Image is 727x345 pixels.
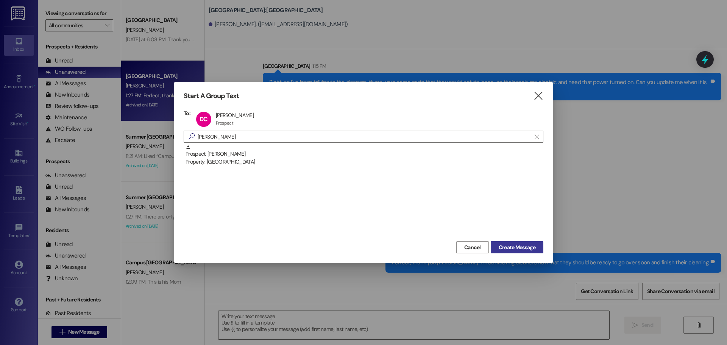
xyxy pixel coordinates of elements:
[184,92,239,100] h3: Start A Group Text
[198,131,531,142] input: Search for any contact or apartment
[456,241,489,253] button: Cancel
[186,145,543,166] div: Prospect: [PERSON_NAME]
[464,244,481,251] span: Cancel
[216,120,233,126] div: Prospect
[184,145,543,164] div: Prospect: [PERSON_NAME]Property: [GEOGRAPHIC_DATA]
[531,131,543,142] button: Clear text
[499,244,535,251] span: Create Message
[184,110,190,117] h3: To:
[186,158,543,166] div: Property: [GEOGRAPHIC_DATA]
[216,112,254,119] div: [PERSON_NAME]
[186,133,198,140] i: 
[200,115,207,123] span: DC
[533,92,543,100] i: 
[491,241,543,253] button: Create Message
[535,134,539,140] i: 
